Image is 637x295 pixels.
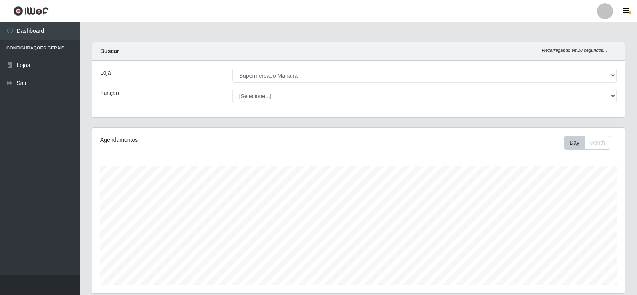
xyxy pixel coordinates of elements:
[13,6,49,16] img: CoreUI Logo
[100,48,119,54] strong: Buscar
[584,136,610,150] button: Month
[564,136,617,150] div: Toolbar with button groups
[542,48,607,53] i: Recarregando em 28 segundos...
[100,136,308,144] div: Agendamentos
[564,136,610,150] div: First group
[100,69,111,77] label: Loja
[564,136,585,150] button: Day
[100,89,119,97] label: Função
